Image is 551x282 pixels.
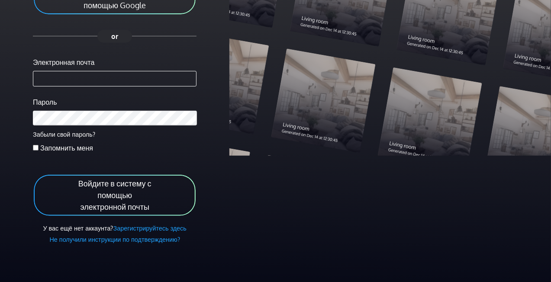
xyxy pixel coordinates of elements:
ya-tr-span: У вас ещё нет аккаунта? [43,224,113,232]
a: Забыли свой пароль? [33,130,95,138]
ya-tr-span: Запомнить меня [40,144,93,152]
a: Не получили инструкции по подтверждению? [49,235,180,243]
ya-tr-span: Пароль [33,98,57,106]
ya-tr-span: Войдите в систему с помощью электронной почты [78,179,151,211]
button: Войдите в систему с помощью электронной почты [33,174,197,217]
a: Зарегистрируйтесь здесь [113,224,187,232]
ya-tr-span: Электронная почта [33,58,94,67]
